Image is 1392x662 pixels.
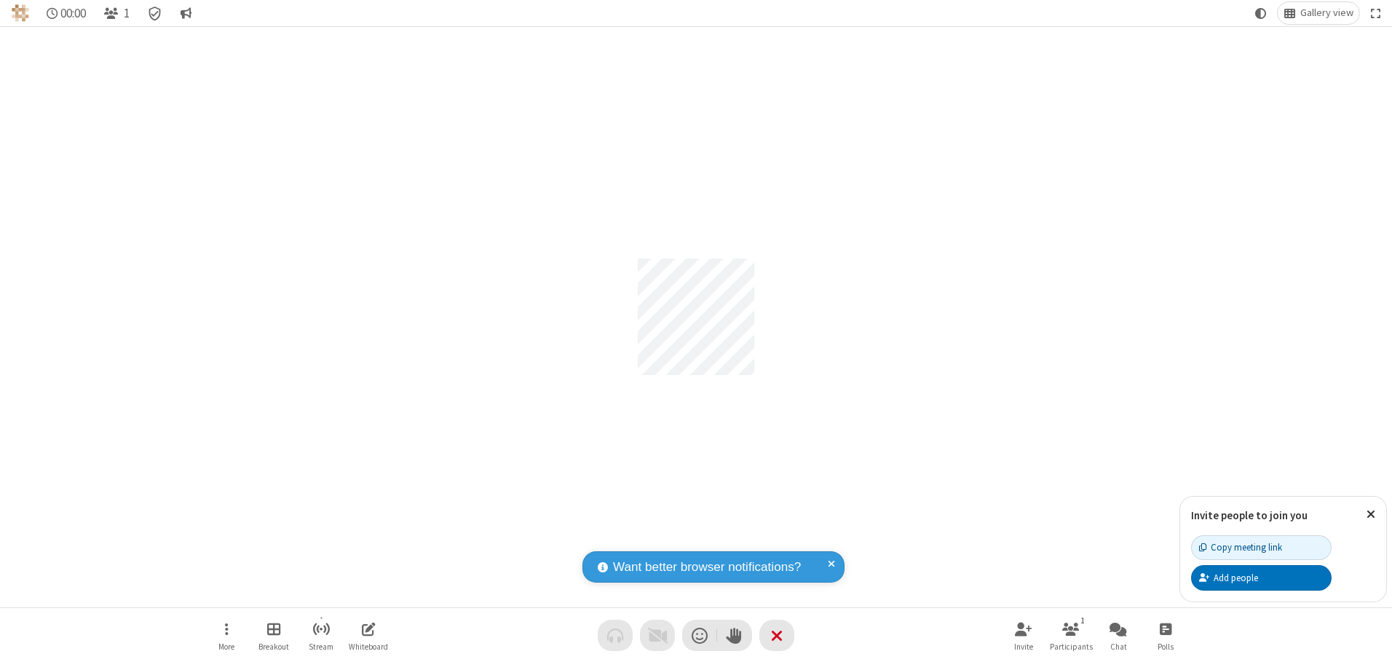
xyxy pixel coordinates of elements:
[1110,642,1127,651] span: Chat
[1077,614,1089,627] div: 1
[1144,615,1187,656] button: Open poll
[309,642,333,651] span: Stream
[141,2,169,24] div: Meeting details Encryption enabled
[717,620,752,651] button: Raise hand
[41,2,92,24] div: Timer
[1365,2,1387,24] button: Fullscreen
[174,2,197,24] button: Conversation
[124,7,130,20] span: 1
[60,7,86,20] span: 00:00
[12,4,29,22] img: QA Selenium DO NOT DELETE OR CHANGE
[1199,540,1282,554] div: Copy meeting link
[1249,2,1273,24] button: Using system theme
[598,620,633,651] button: Audio problem - check your Internet connection or call by phone
[1191,565,1332,590] button: Add people
[1300,7,1353,19] span: Gallery view
[347,615,390,656] button: Open shared whiteboard
[299,615,343,656] button: Start streaming
[1014,642,1033,651] span: Invite
[1158,642,1174,651] span: Polls
[759,620,794,651] button: End or leave meeting
[349,642,388,651] span: Whiteboard
[640,620,675,651] button: Video
[258,642,289,651] span: Breakout
[218,642,234,651] span: More
[682,620,717,651] button: Send a reaction
[1356,497,1386,532] button: Close popover
[613,558,801,577] span: Want better browser notifications?
[1049,615,1093,656] button: Open participant list
[1002,615,1045,656] button: Invite participants (Alt+I)
[98,2,135,24] button: Open participant list
[1096,615,1140,656] button: Open chat
[1191,535,1332,560] button: Copy meeting link
[1278,2,1359,24] button: Change layout
[205,615,248,656] button: Open menu
[1191,508,1308,522] label: Invite people to join you
[252,615,296,656] button: Manage Breakout Rooms
[1050,642,1093,651] span: Participants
